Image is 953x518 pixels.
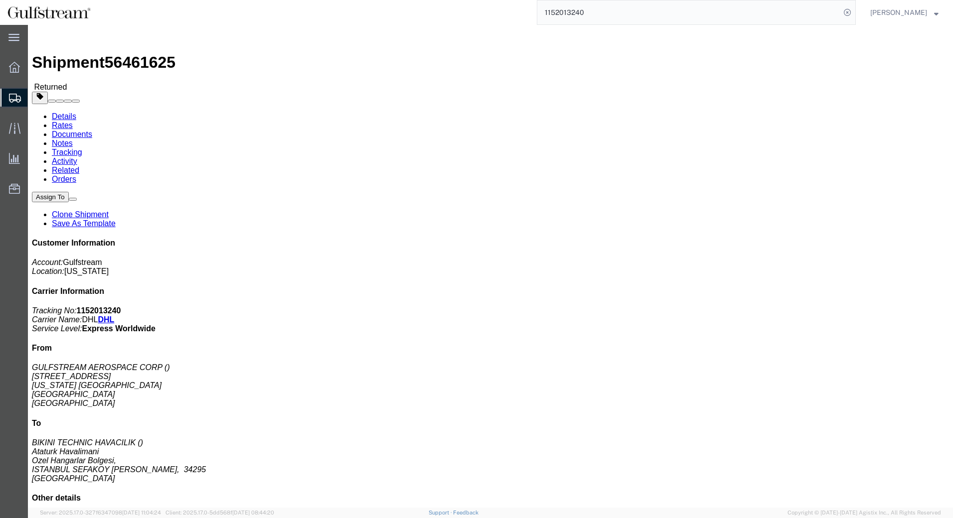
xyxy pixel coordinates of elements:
span: Copyright © [DATE]-[DATE] Agistix Inc., All Rights Reserved [788,509,941,517]
img: logo [7,5,91,20]
span: [DATE] 11:04:24 [122,510,161,516]
button: [PERSON_NAME] [870,6,939,18]
a: Feedback [453,510,478,516]
a: Support [429,510,454,516]
span: [DATE] 08:44:20 [232,510,274,516]
span: Client: 2025.17.0-5dd568f [165,510,274,516]
iframe: FS Legacy Container [28,25,953,508]
input: Search for shipment number, reference number [537,0,840,24]
span: Server: 2025.17.0-327f6347098 [40,510,161,516]
span: Chase Cameron [870,7,927,18]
